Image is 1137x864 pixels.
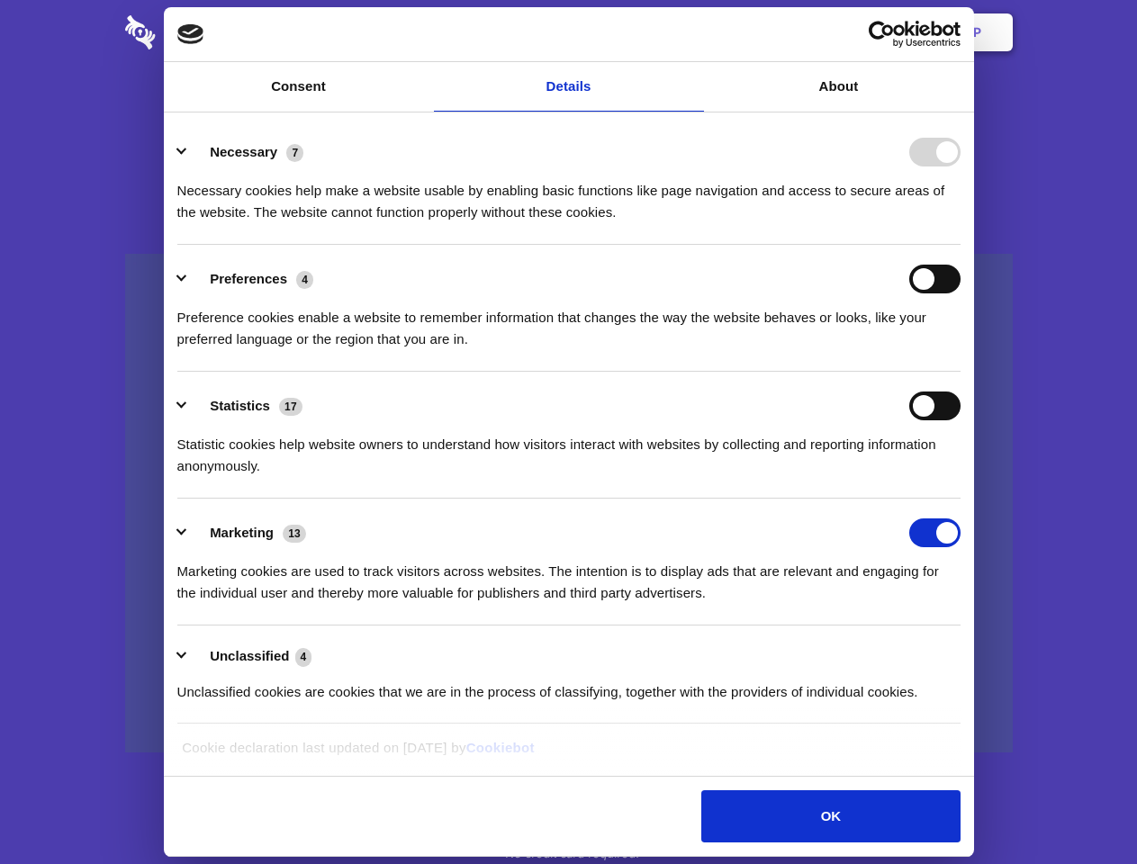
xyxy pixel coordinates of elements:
img: logo-wordmark-white-trans-d4663122ce5f474addd5e946df7df03e33cb6a1c49d2221995e7729f52c070b2.svg [125,15,279,49]
h4: Auto-redaction of sensitive data, encrypted data sharing and self-destructing private chats. Shar... [125,164,1013,223]
label: Preferences [210,271,287,286]
div: Unclassified cookies are cookies that we are in the process of classifying, together with the pro... [177,668,961,703]
label: Marketing [210,525,274,540]
label: Statistics [210,398,270,413]
a: Wistia video thumbnail [125,254,1013,753]
button: Necessary (7) [177,138,315,166]
button: OK [701,790,960,842]
a: Details [434,62,704,112]
div: Preference cookies enable a website to remember information that changes the way the website beha... [177,293,961,350]
a: Contact [730,4,813,60]
div: Necessary cookies help make a website usable by enabling basic functions like page navigation and... [177,166,961,223]
button: Unclassified (4) [177,645,323,668]
div: Cookie declaration last updated on [DATE] by [168,737,969,772]
a: Pricing [528,4,607,60]
span: 4 [296,271,313,289]
button: Preferences (4) [177,265,325,293]
a: Consent [164,62,434,112]
a: About [704,62,974,112]
button: Marketing (13) [177,518,318,547]
span: 17 [279,398,302,416]
div: Marketing cookies are used to track visitors across websites. The intention is to display ads tha... [177,547,961,604]
span: 13 [283,525,306,543]
img: logo [177,24,204,44]
label: Necessary [210,144,277,159]
a: Login [817,4,895,60]
button: Statistics (17) [177,391,314,420]
a: Usercentrics Cookiebot - opens in a new window [803,21,961,48]
h1: Eliminate Slack Data Loss. [125,81,1013,146]
div: Statistic cookies help website owners to understand how visitors interact with websites by collec... [177,420,961,477]
iframe: Drift Widget Chat Controller [1047,774,1115,842]
span: 7 [286,144,303,162]
a: Cookiebot [466,740,535,755]
span: 4 [295,648,312,666]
